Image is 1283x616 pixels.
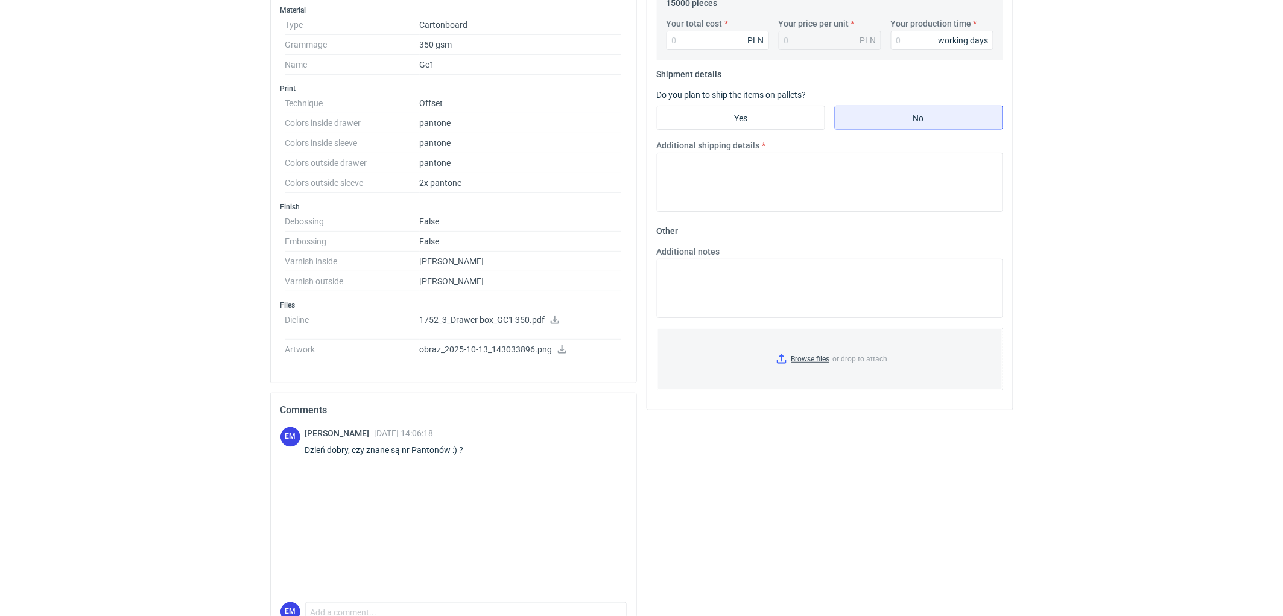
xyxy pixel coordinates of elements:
[280,202,627,212] h3: Finish
[285,35,420,55] dt: Grammage
[420,212,622,232] dd: False
[939,34,989,46] div: working days
[667,17,723,30] label: Your total cost
[860,34,876,46] div: PLN
[420,15,622,35] dd: Cartonboard
[420,345,622,355] p: obraz_2025-10-13_143033896.png
[285,252,420,271] dt: Varnish inside
[748,34,764,46] div: PLN
[891,31,993,50] input: 0
[285,153,420,173] dt: Colors outside drawer
[657,328,1003,390] label: or drop to attach
[420,133,622,153] dd: pantone
[280,427,300,447] div: Ewelina Macek
[657,106,825,130] label: Yes
[305,444,478,456] div: Dzień dobry, czy znane są nr Pantonów :) ?
[280,427,300,447] figcaption: EM
[305,428,375,438] span: [PERSON_NAME]
[285,271,420,291] dt: Varnish outside
[285,55,420,75] dt: Name
[285,173,420,193] dt: Colors outside sleeve
[285,232,420,252] dt: Embossing
[280,403,627,418] h2: Comments
[285,94,420,113] dt: Technique
[285,310,420,340] dt: Dieline
[657,246,720,258] label: Additional notes
[285,133,420,153] dt: Colors inside sleeve
[375,428,434,438] span: [DATE] 14:06:18
[420,94,622,113] dd: Offset
[420,271,622,291] dd: [PERSON_NAME]
[667,31,769,50] input: 0
[280,300,627,310] h3: Files
[657,139,760,151] label: Additional shipping details
[285,15,420,35] dt: Type
[420,232,622,252] dd: False
[779,17,849,30] label: Your price per unit
[285,340,420,364] dt: Artwork
[420,315,622,326] p: 1752_3_Drawer box_GC1 350.pdf
[657,65,722,79] legend: Shipment details
[420,173,622,193] dd: 2x pantone
[420,153,622,173] dd: pantone
[285,212,420,232] dt: Debossing
[280,5,627,15] h3: Material
[891,17,972,30] label: Your production time
[285,113,420,133] dt: Colors inside drawer
[657,90,806,100] label: Do you plan to ship the items on pallets?
[657,221,679,236] legend: Other
[835,106,1003,130] label: No
[420,113,622,133] dd: pantone
[280,84,627,94] h3: Print
[420,55,622,75] dd: Gc1
[420,252,622,271] dd: [PERSON_NAME]
[420,35,622,55] dd: 350 gsm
